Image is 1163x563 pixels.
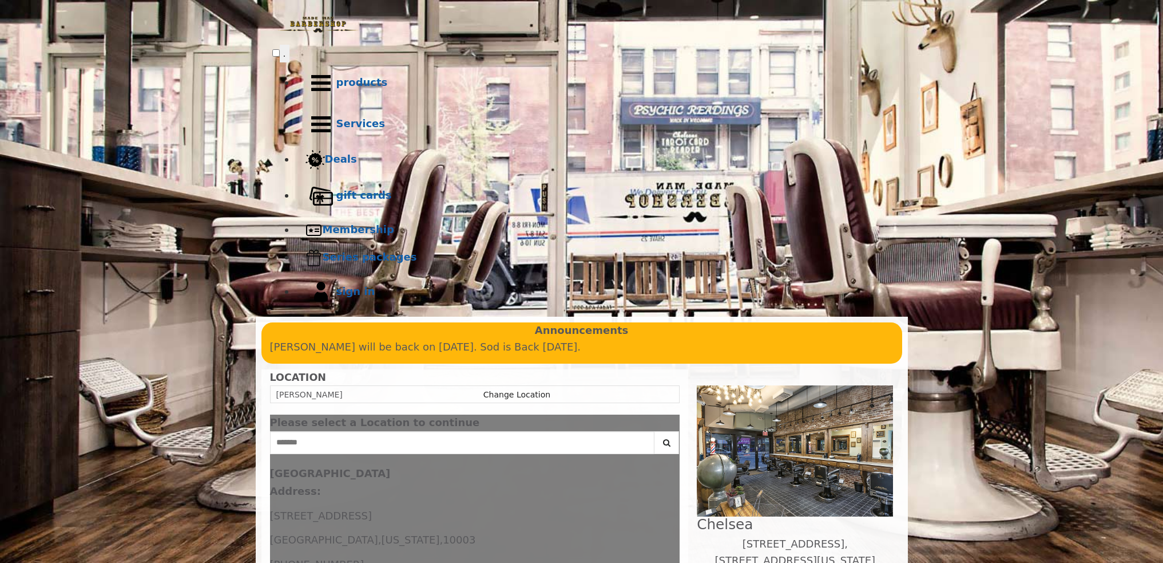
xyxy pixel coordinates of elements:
[325,153,357,165] b: Deals
[439,534,443,546] span: ,
[270,467,391,479] b: [GEOGRAPHIC_DATA]
[662,419,680,427] button: close dialog
[295,62,891,104] a: Productsproducts
[323,251,417,263] b: Series packages
[295,104,891,145] a: ServicesServices
[336,285,375,297] b: sign in
[305,222,323,239] img: Membership
[283,48,286,59] span: .
[270,416,480,428] span: Please select a Location to continue
[697,517,893,532] h2: Chelsea
[295,244,891,271] a: Series packagesSeries packages
[270,510,372,522] span: [STREET_ADDRESS]
[295,145,891,175] a: DealsDeals
[272,6,364,43] img: Made Man Barbershop logo
[295,271,891,313] a: sign insign in
[305,150,325,170] img: Deals
[323,223,394,235] b: Membership
[378,534,382,546] span: ,
[270,485,321,497] b: Address:
[270,431,655,454] input: Search Center
[305,249,323,266] img: Series packages
[270,372,326,383] b: LOCATION
[381,534,439,546] span: [US_STATE]
[295,216,891,244] a: MembershipMembership
[270,534,378,546] span: [GEOGRAPHIC_DATA]
[305,180,336,211] img: Gift cards
[305,109,336,140] img: Services
[276,390,343,399] span: [PERSON_NAME]
[270,431,680,460] div: Center Select
[660,439,673,447] i: Search button
[336,76,388,88] b: products
[336,189,392,201] b: gift cards
[305,277,336,308] img: sign in
[295,175,891,216] a: Gift cardsgift cards
[483,390,550,399] a: Change Location
[280,45,289,62] button: menu toggle
[272,49,280,57] input: menu toggle
[535,322,629,339] b: Announcements
[336,117,386,129] b: Services
[443,534,475,546] span: 10003
[270,339,894,356] p: [PERSON_NAME] will be back on [DATE]. Sod is Back [DATE].
[305,68,336,99] img: Products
